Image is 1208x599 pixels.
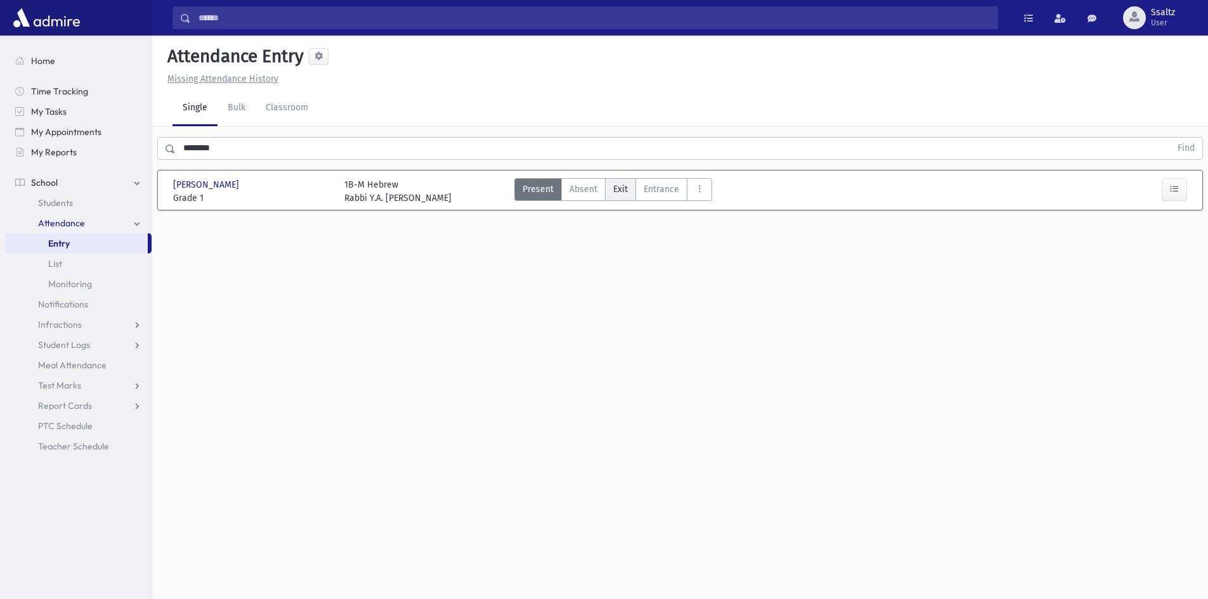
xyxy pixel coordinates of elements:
span: Time Tracking [31,86,88,97]
a: My Reports [5,142,152,162]
span: My Reports [31,146,77,158]
a: My Tasks [5,101,152,122]
span: [PERSON_NAME] [173,178,242,191]
div: 1B-M Hebrew Rabbi Y.A. [PERSON_NAME] [344,178,451,205]
span: List [48,258,62,269]
span: My Appointments [31,126,101,138]
a: Monitoring [5,274,152,294]
span: Present [523,183,554,196]
a: Student Logs [5,335,152,355]
span: User [1151,18,1175,28]
span: Notifications [38,299,88,310]
span: Attendance [38,217,85,229]
h5: Attendance Entry [162,46,304,67]
a: Infractions [5,314,152,335]
span: Students [38,197,73,209]
a: School [5,172,152,193]
span: Entry [48,238,70,249]
u: Missing Attendance History [167,74,278,84]
span: Report Cards [38,400,92,411]
span: Infractions [38,319,82,330]
span: PTC Schedule [38,420,93,432]
input: Search [191,6,997,29]
a: Notifications [5,294,152,314]
a: Test Marks [5,375,152,396]
span: Test Marks [38,380,81,391]
a: PTC Schedule [5,416,152,436]
a: Entry [5,233,148,254]
a: Bulk [218,91,256,126]
div: AttTypes [514,178,712,205]
span: Exit [613,183,628,196]
span: My Tasks [31,106,67,117]
a: Single [172,91,218,126]
a: Students [5,193,152,213]
span: Entrance [644,183,679,196]
span: Monitoring [48,278,92,290]
a: Home [5,51,152,71]
span: Meal Attendance [38,359,107,371]
img: AdmirePro [10,5,83,30]
a: Teacher Schedule [5,436,152,456]
span: Grade 1 [173,191,332,205]
span: Student Logs [38,339,90,351]
a: Meal Attendance [5,355,152,375]
button: Find [1170,138,1202,159]
a: List [5,254,152,274]
span: Absent [569,183,597,196]
span: School [31,177,58,188]
span: Ssaltz [1151,8,1175,18]
a: Classroom [256,91,318,126]
a: Time Tracking [5,81,152,101]
a: Attendance [5,213,152,233]
a: My Appointments [5,122,152,142]
a: Report Cards [5,396,152,416]
span: Teacher Schedule [38,441,109,452]
a: Missing Attendance History [162,74,278,84]
span: Home [31,55,55,67]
